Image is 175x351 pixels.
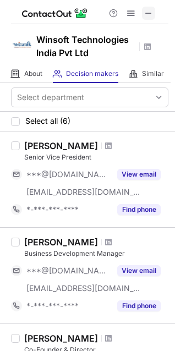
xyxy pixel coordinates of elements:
span: Decision makers [66,69,118,78]
div: Business Development Manager [24,249,168,259]
span: ***@[DOMAIN_NAME] [26,266,111,276]
button: Reveal Button [117,300,161,311]
span: ***@[DOMAIN_NAME] [26,169,111,179]
button: Reveal Button [117,169,161,180]
img: ContactOut v5.3.10 [22,7,88,20]
div: [PERSON_NAME] [24,333,98,344]
div: Select department [17,92,84,103]
div: [PERSON_NAME] [24,140,98,151]
div: Senior Vice President [24,152,168,162]
button: Reveal Button [117,204,161,215]
img: af20c24be1d21c7080f0ef6d41c1e9b6 [11,34,33,56]
div: [PERSON_NAME] [24,237,98,248]
span: [EMAIL_ADDRESS][DOMAIN_NAME] [26,187,141,197]
span: About [24,69,42,78]
span: Select all (6) [25,117,70,125]
button: Reveal Button [117,265,161,276]
span: Similar [142,69,164,78]
h1: Winsoft Technologies India Pvt Ltd [36,33,135,59]
span: [EMAIL_ADDRESS][DOMAIN_NAME] [26,283,141,293]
